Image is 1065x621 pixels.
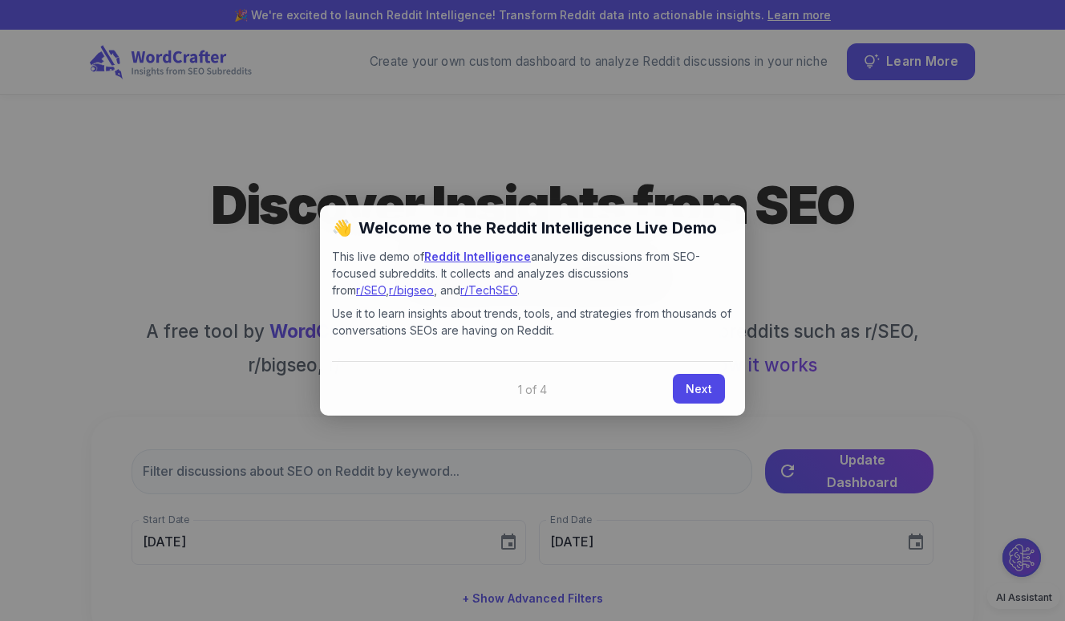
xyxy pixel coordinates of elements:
a: r/SEO [356,283,386,297]
a: r/bigseo [389,283,434,297]
p: This live demo of analyzes discussions from SEO-focused subreddits. It collects and analyzes disc... [332,248,733,298]
a: Next [673,374,725,404]
h2: Welcome to the Reddit Intelligence Live Demo [332,217,733,238]
a: r/TechSEO [460,283,517,297]
p: Use it to learn insights about trends, tools, and strategies from thousands of conversations SEOs... [332,305,733,339]
span: 👋 [331,214,356,239]
a: Reddit Intelligence [424,250,531,263]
